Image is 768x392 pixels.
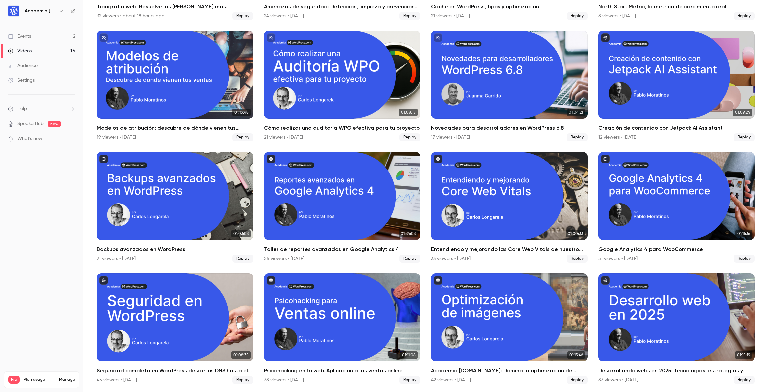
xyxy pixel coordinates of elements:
span: Replay [232,255,253,263]
button: published [601,276,610,285]
span: 01:09:24 [733,109,752,116]
span: 01:15:48 [232,109,251,116]
li: Modelos de atribución: descubre de dónde vienen tus ventas [97,31,253,141]
h2: Creación de contenido con Jetpack AI Assistant [598,124,755,132]
span: 01:15:19 [735,351,752,359]
span: Replay [232,376,253,384]
button: published [601,155,610,163]
a: 01:15:48Modelos de atribución: descubre de dónde vienen tus ventas19 viewers • [DATE]Replay [97,31,253,141]
h2: Amenazas de seguridad: Detección, limpieza y prevención de amenazas [264,3,421,11]
a: 01:34:03Taller de reportes avanzados en Google Analytics 456 viewers • [DATE]Replay [264,152,421,263]
span: Replay [399,12,420,20]
span: new [48,121,61,127]
button: published [267,276,275,285]
button: published [99,276,108,285]
span: Replay [232,133,253,141]
button: published [434,276,442,285]
button: unpublished [434,33,442,42]
li: Google Analytics 4 para WooCommerce [598,152,755,263]
span: 01:11:36 [735,230,752,237]
li: Creación de contenido con Jetpack AI Assistant [598,31,755,141]
a: 01:00:33Entendiendo y mejorando las Core Web Vitals de nuestro WordPress33 viewers • [DATE]Replay [431,152,588,263]
button: published [601,33,610,42]
a: 01:03:03Backups avanzados en WordPress21 viewers • [DATE]Replay [97,152,253,263]
span: Replay [734,12,755,20]
h2: Desarrollando webs en 2025: Tecnologías, estrategias y oportunidades [598,367,755,375]
div: Events [8,33,31,40]
a: 01:08:15Cómo realizar una auditoría WPO efectiva para tu proyecto21 viewers • [DATE]Replay [264,31,421,141]
h2: Novedades para desarrolladores en WordPress 6.8 [431,124,588,132]
h6: Academia [DOMAIN_NAME] [25,8,56,14]
div: 12 viewers • [DATE] [598,134,637,141]
div: 19 viewers • [DATE] [97,134,136,141]
a: 01:13:46Academia [DOMAIN_NAME]: Domina la optimización de imágenes y conquista el WPO con [PERSON... [431,273,588,384]
h2: Academia [DOMAIN_NAME]: Domina la optimización de imágenes y conquista el WPO con [PERSON_NAME] [431,367,588,375]
h2: Backups avanzados en WordPress [97,245,253,253]
span: Replay [567,12,588,20]
div: 21 viewers • [DATE] [97,255,136,262]
h2: Modelos de atribución: descubre de dónde vienen tus ventas [97,124,253,132]
span: 01:00:33 [566,230,585,237]
div: 8 viewers • [DATE] [598,13,636,19]
a: 01:09:24Creación de contenido con Jetpack AI Assistant12 viewers • [DATE]Replay [598,31,755,141]
span: Replay [399,255,420,263]
span: 01:13:46 [567,351,585,359]
div: 51 viewers • [DATE] [598,255,638,262]
div: 17 viewers • [DATE] [431,134,470,141]
span: Replay [734,255,755,263]
span: Help [17,105,27,112]
a: SpeakerHub [17,120,44,127]
div: 45 viewers • [DATE] [97,377,137,383]
button: published [267,155,275,163]
h2: North Start Metric, la métrica de crecimiento real [598,3,755,11]
li: Taller de reportes avanzados en Google Analytics 4 [264,152,421,263]
span: Replay [232,12,253,20]
button: published [434,155,442,163]
span: What's new [17,135,42,142]
h2: Caché en WordPress, tipos y optimización [431,3,588,11]
div: 42 viewers • [DATE] [431,377,471,383]
div: 24 viewers • [DATE] [264,13,304,19]
button: unpublished [99,33,108,42]
span: Replay [567,255,588,263]
span: 01:34:03 [399,230,418,237]
a: 01:15:19Desarrollando webs en 2025: Tecnologías, estrategias y oportunidades83 viewers • [DATE]Re... [598,273,755,384]
h2: Google Analytics 4 para WooCommerce [598,245,755,253]
h2: Taller de reportes avanzados en Google Analytics 4 [264,245,421,253]
div: 38 viewers • [DATE] [264,377,304,383]
span: 01:08:35 [231,351,251,359]
div: 33 viewers • [DATE] [431,255,471,262]
h2: Entendiendo y mejorando las Core Web Vitals de nuestro WordPress [431,245,588,253]
div: Audience [8,62,38,69]
a: 01:11:36Google Analytics 4 para WooCommerce51 viewers • [DATE]Replay [598,152,755,263]
span: 01:11:08 [400,351,418,359]
span: 01:04:21 [567,109,585,116]
span: Pro [8,376,20,384]
button: unpublished [267,33,275,42]
li: Psicohacking en tu web. Aplicación a las ventas online [264,273,421,384]
div: Videos [8,48,32,54]
li: Novedades para desarrolladores en WordPress 6.8 [431,31,588,141]
li: help-dropdown-opener [8,105,75,112]
span: 01:03:03 [231,230,251,237]
h2: Tipografía web: Resuelve las [PERSON_NAME] más frecuentes [97,3,253,11]
span: Replay [734,133,755,141]
div: 32 viewers • about 18 hours ago [97,13,164,19]
span: Replay [734,376,755,384]
li: Desarrollando webs en 2025: Tecnologías, estrategias y oportunidades [598,273,755,384]
div: 83 viewers • [DATE] [598,377,638,383]
div: 21 viewers • [DATE] [264,134,303,141]
li: Backups avanzados en WordPress [97,152,253,263]
span: Replay [399,133,420,141]
li: Entendiendo y mejorando las Core Web Vitals de nuestro WordPress [431,152,588,263]
span: Replay [567,376,588,384]
button: published [99,155,108,163]
div: 21 viewers • [DATE] [431,13,470,19]
a: 01:11:08Psicohacking en tu web. Aplicación a las ventas online38 viewers • [DATE]Replay [264,273,421,384]
a: 01:04:21Novedades para desarrolladores en WordPress 6.817 viewers • [DATE]Replay [431,31,588,141]
span: Plan usage [24,377,55,382]
li: Cómo realizar una auditoría WPO efectiva para tu proyecto [264,31,421,141]
li: Seguridad completa en WordPress desde los DNS hasta el navegador [97,273,253,384]
h2: Seguridad completa en WordPress desde los DNS hasta el navegador [97,367,253,375]
span: 01:08:15 [399,109,418,116]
